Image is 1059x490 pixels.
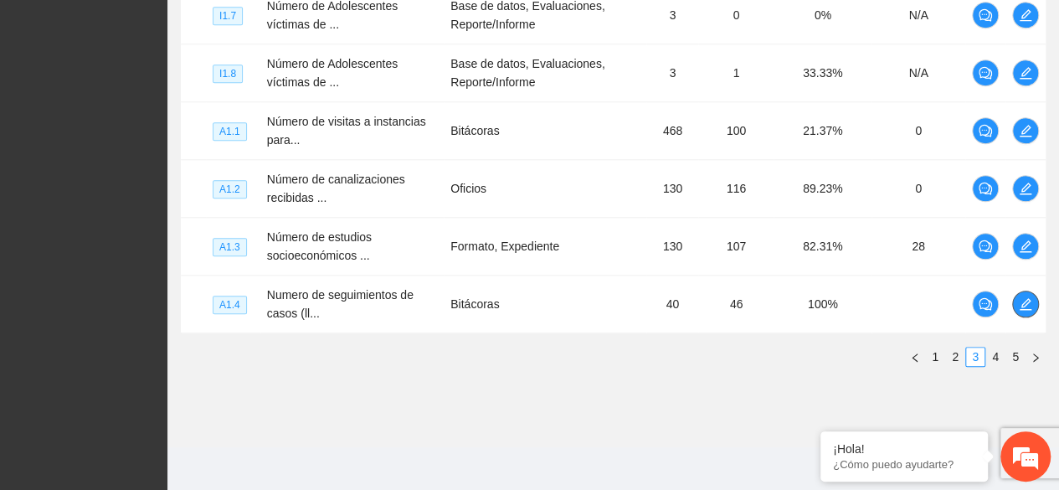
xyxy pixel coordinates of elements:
[1012,291,1039,317] button: edit
[213,64,243,83] span: I1.8
[646,160,698,218] td: 130
[267,288,414,320] span: Numero de seguimientos de casos (ll...
[698,218,774,276] td: 107
[267,230,372,262] span: Número de estudios socioeconómicos ...
[833,458,975,471] p: ¿Cómo puedo ayudarte?
[926,348,944,366] a: 1
[871,160,965,218] td: 0
[1012,59,1039,86] button: edit
[444,276,646,333] td: Bitácoras
[1012,117,1039,144] button: edit
[905,347,925,367] li: Previous Page
[1013,240,1038,253] span: edit
[444,160,646,218] td: Oficios
[965,347,985,367] li: 3
[213,180,247,199] span: A1.2
[87,85,281,107] div: Chatee con nosotros ahora
[985,347,1005,367] li: 4
[267,57,398,89] span: Número de Adolescentes víctimas de ...
[966,348,984,366] a: 3
[267,115,426,147] span: Número de visitas a instancias para...
[213,238,247,256] span: A1.3
[646,44,698,102] td: 3
[1006,348,1025,366] a: 5
[213,296,247,314] span: A1.4
[1012,2,1039,28] button: edit
[444,102,646,160] td: Bitácoras
[1026,347,1046,367] button: right
[1012,175,1039,202] button: edit
[972,233,999,260] button: comment
[833,442,975,456] div: ¡Hola!
[871,218,965,276] td: 28
[444,218,646,276] td: Formato, Expediente
[97,154,231,323] span: Estamos en línea.
[444,44,646,102] td: Base de datos, Evaluaciones, Reporte/Informe
[646,218,698,276] td: 130
[972,291,999,317] button: comment
[698,102,774,160] td: 100
[213,7,243,25] span: I1.7
[946,348,964,366] a: 2
[698,160,774,218] td: 116
[698,44,774,102] td: 1
[1013,8,1038,22] span: edit
[910,353,920,363] span: left
[972,2,999,28] button: comment
[1013,182,1038,195] span: edit
[1013,297,1038,311] span: edit
[774,44,871,102] td: 33.33%
[871,44,965,102] td: N/A
[972,117,999,144] button: comment
[871,102,965,160] td: 0
[1005,347,1026,367] li: 5
[972,175,999,202] button: comment
[774,218,871,276] td: 82.31%
[1012,233,1039,260] button: edit
[1031,353,1041,363] span: right
[945,347,965,367] li: 2
[1013,124,1038,137] span: edit
[698,276,774,333] td: 46
[986,348,1005,366] a: 4
[774,102,871,160] td: 21.37%
[774,276,871,333] td: 100%
[646,276,698,333] td: 40
[646,102,698,160] td: 468
[213,122,247,141] span: A1.1
[972,59,999,86] button: comment
[925,347,945,367] li: 1
[275,8,315,49] div: Minimizar ventana de chat en vivo
[1013,66,1038,80] span: edit
[8,318,319,377] textarea: Escriba su mensaje y pulse “Intro”
[774,160,871,218] td: 89.23%
[905,347,925,367] button: left
[267,173,405,204] span: Número de canalizaciones recibidas ...
[1026,347,1046,367] li: Next Page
